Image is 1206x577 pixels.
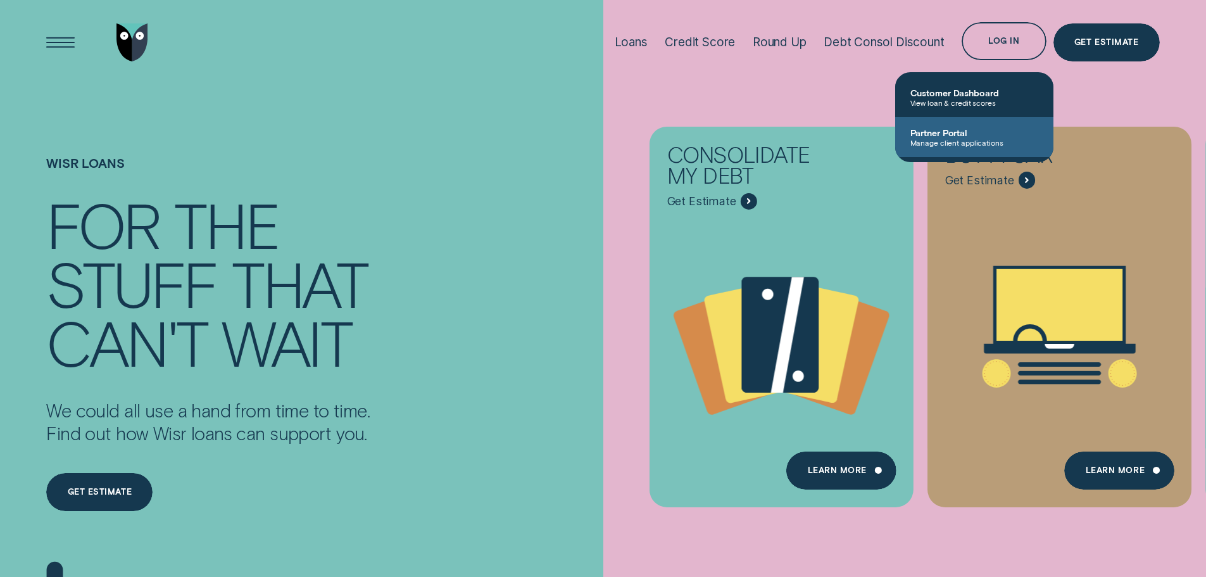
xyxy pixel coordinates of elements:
a: Partner PortalManage client applications [895,117,1053,157]
a: Get estimate [46,473,153,511]
div: For [46,194,160,253]
div: Credit Score [665,35,735,49]
h4: For the stuff that can't wait [46,194,370,371]
span: Get Estimate [945,174,1014,187]
div: the [174,194,279,253]
a: Buy a car - Learn more [927,126,1191,496]
div: wait [222,312,351,371]
a: Get Estimate [1053,23,1160,61]
span: Partner Portal [910,127,1038,138]
img: Wisr [116,23,148,61]
a: Consolidate my debt - Learn more [650,126,914,496]
a: Customer DashboardView loan & credit scores [895,77,1053,117]
span: Get Estimate [667,194,736,208]
div: can't [46,312,207,371]
a: Learn More [1064,452,1174,490]
button: Open Menu [42,23,80,61]
div: Buy a car [945,144,1114,172]
span: Customer Dashboard [910,87,1038,98]
a: Learn more [786,452,896,490]
span: View loan & credit scores [910,98,1038,107]
p: We could all use a hand from time to time. Find out how Wisr loans can support you. [46,399,370,445]
div: stuff [46,253,217,312]
div: Loans [615,35,648,49]
div: Debt Consol Discount [824,35,944,49]
span: Manage client applications [910,138,1038,147]
div: that [232,253,367,312]
div: Consolidate my debt [667,144,836,193]
h1: Wisr loans [46,156,370,194]
button: Log in [962,22,1046,60]
div: Round Up [753,35,807,49]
